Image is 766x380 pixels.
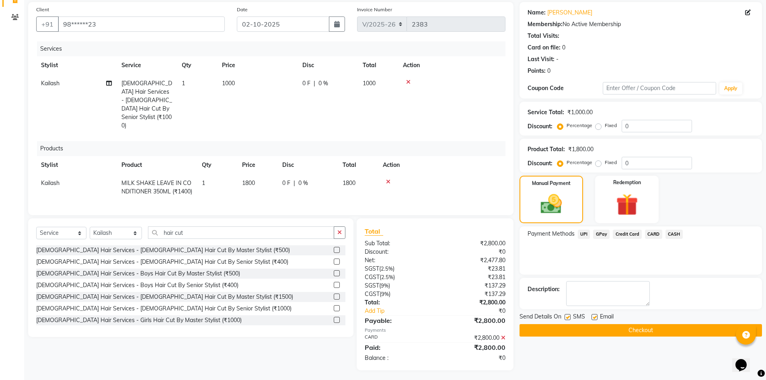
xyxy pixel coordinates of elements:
div: Net: [359,256,435,265]
div: Total Visits: [528,32,559,40]
div: [DEMOGRAPHIC_DATA] Hair Services - [DEMOGRAPHIC_DATA] Hair Cut By Master Stylist (₹1500) [36,293,293,301]
label: Percentage [567,122,592,129]
div: Total: [359,298,435,307]
label: Redemption [613,179,641,186]
span: SGST [365,265,379,272]
div: ( ) [359,265,435,273]
span: 0 F [302,79,310,88]
div: - [556,55,559,64]
span: SMS [573,312,585,322]
div: ₹2,800.00 [435,239,511,248]
div: Discount: [528,159,552,168]
span: CASH [665,230,683,239]
span: Send Details On [520,312,561,322]
div: Name: [528,8,546,17]
button: +91 [36,16,59,32]
span: Email [600,312,614,322]
label: Fixed [605,122,617,129]
div: 0 [547,67,550,75]
div: Card on file: [528,43,561,52]
span: 1800 [343,179,355,187]
div: Membership: [528,20,563,29]
span: 0 % [318,79,328,88]
span: [DEMOGRAPHIC_DATA] Hair Services - [DEMOGRAPHIC_DATA] Hair Cut By Senior Stylist (₹1000) [121,80,172,129]
span: Kailash [41,179,60,187]
th: Total [358,56,398,74]
th: Price [237,156,277,174]
div: [DEMOGRAPHIC_DATA] Hair Services - Boys Hair Cut By Master Stylist (₹500) [36,269,240,278]
span: | [314,79,315,88]
span: UPI [578,230,590,239]
span: 9% [381,291,389,297]
span: CARD [645,230,662,239]
label: Percentage [567,159,592,166]
iframe: chat widget [732,348,758,372]
img: _gift.svg [609,191,645,218]
img: _cash.svg [534,192,569,216]
input: Search or Scan [148,226,334,239]
div: Last Visit: [528,55,554,64]
span: 2.5% [381,265,393,272]
div: ₹2,800.00 [435,298,511,307]
th: Disc [298,56,358,74]
span: Payment Methods [528,230,575,238]
div: Points: [528,67,546,75]
div: CARD [359,334,435,342]
span: Credit Card [613,230,642,239]
div: Discount: [528,122,552,131]
div: No Active Membership [528,20,754,29]
div: [DEMOGRAPHIC_DATA] Hair Services - [DEMOGRAPHIC_DATA] Hair Cut By Senior Stylist (₹400) [36,258,288,266]
div: ₹0 [435,248,511,256]
label: Fixed [605,159,617,166]
div: Discount: [359,248,435,256]
span: CGST [365,290,380,298]
div: ₹2,477.80 [435,256,511,265]
a: Add Tip [359,307,448,315]
div: Payments [365,327,505,334]
span: 1000 [222,80,235,87]
th: Action [378,156,505,174]
a: [PERSON_NAME] [547,8,592,17]
div: ₹0 [448,307,511,315]
input: Enter Offer / Coupon Code [603,82,716,94]
div: ₹1,800.00 [568,145,593,154]
div: 0 [562,43,565,52]
div: ₹2,800.00 [435,334,511,342]
label: Manual Payment [532,180,571,187]
th: Total [338,156,378,174]
div: ( ) [359,273,435,281]
div: Description: [528,285,560,294]
input: Search by Name/Mobile/Email/Code [58,16,225,32]
span: | [294,179,295,187]
span: Total [365,227,383,236]
span: 0 F [282,179,290,187]
span: MILK SHAKE LEAVE IN CONDITIONER 350ML (₹1400) [121,179,192,195]
th: Disc [277,156,338,174]
div: ₹23.81 [435,265,511,273]
div: ₹1,000.00 [567,108,593,117]
span: SGST [365,282,379,289]
div: Coupon Code [528,84,603,92]
div: Service Total: [528,108,564,117]
th: Product [117,156,197,174]
div: ₹2,800.00 [435,343,511,352]
div: Sub Total: [359,239,435,248]
div: ( ) [359,281,435,290]
label: Invoice Number [357,6,392,13]
th: Price [217,56,298,74]
div: Balance : [359,354,435,362]
span: CGST [365,273,380,281]
span: 0 % [298,179,308,187]
div: Paid: [359,343,435,352]
span: 1 [182,80,185,87]
div: Product Total: [528,145,565,154]
label: Date [237,6,248,13]
div: [DEMOGRAPHIC_DATA] Hair Services - Boys Hair Cut By Senior Stylist (₹400) [36,281,238,290]
th: Stylist [36,156,117,174]
span: 1 [202,179,205,187]
div: [DEMOGRAPHIC_DATA] Hair Services - [DEMOGRAPHIC_DATA] Hair Cut By Master Stylist (₹500) [36,246,290,255]
div: ₹137.29 [435,281,511,290]
button: Apply [719,82,742,94]
div: ₹0 [435,354,511,362]
span: Kailash [41,80,60,87]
